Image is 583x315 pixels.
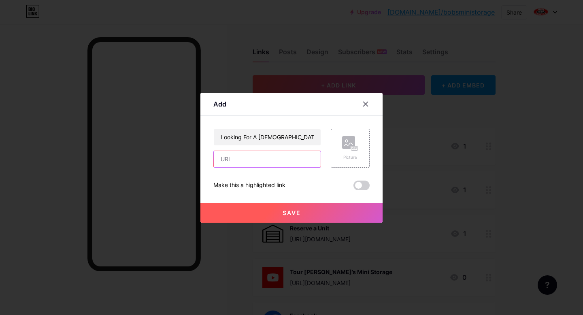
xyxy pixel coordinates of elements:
div: Picture [342,154,358,160]
div: Add [213,99,226,109]
input: URL [214,151,321,167]
span: Save [283,209,301,216]
div: Make this a highlighted link [213,181,285,190]
input: Title [214,129,321,145]
button: Save [200,203,383,223]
